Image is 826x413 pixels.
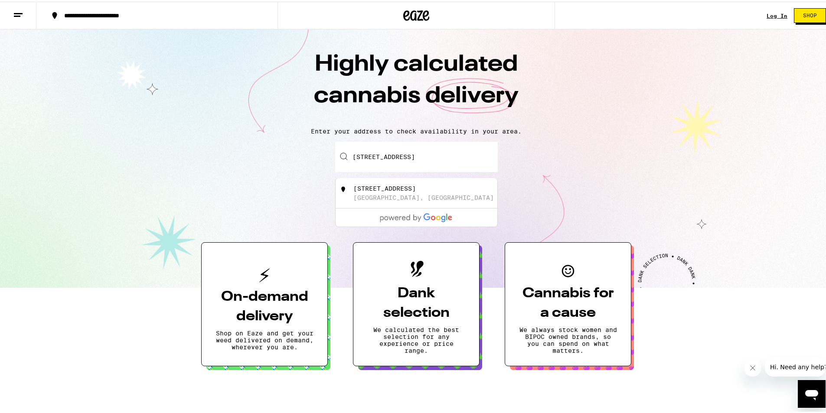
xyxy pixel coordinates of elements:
[767,11,787,17] a: Log In
[794,7,826,21] button: Shop
[215,286,313,325] h3: On-demand delivery
[264,47,568,119] h1: Highly calculated cannabis delivery
[744,358,761,375] iframe: Close message
[5,6,62,13] span: Hi. Need any help?
[353,183,416,190] div: [STREET_ADDRESS]
[353,192,494,199] div: [GEOGRAPHIC_DATA], [GEOGRAPHIC_DATA]
[519,325,617,352] p: We always stock women and BIPOC owned brands, so you can spend on what matters.
[519,282,617,321] h3: Cannabis for a cause
[798,378,826,406] iframe: Button to launch messaging window
[765,356,826,375] iframe: Message from company
[9,126,824,133] p: Enter your address to check availability in your area.
[367,282,465,321] h3: Dank selection
[215,328,313,349] p: Shop on Eaze and get your weed delivered on demand, wherever you are.
[335,140,498,170] input: Enter your delivery address
[505,241,631,364] button: Cannabis for a causeWe always stock women and BIPOC owned brands, so you can spend on what matters.
[339,183,348,192] img: 2700 South Las Vegas Boulevard
[353,241,480,364] button: Dank selectionWe calculated the best selection for any experience or price range.
[803,11,817,16] span: Shop
[201,241,328,364] button: On-demand deliveryShop on Eaze and get your weed delivered on demand, wherever you are.
[367,325,465,352] p: We calculated the best selection for any experience or price range.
